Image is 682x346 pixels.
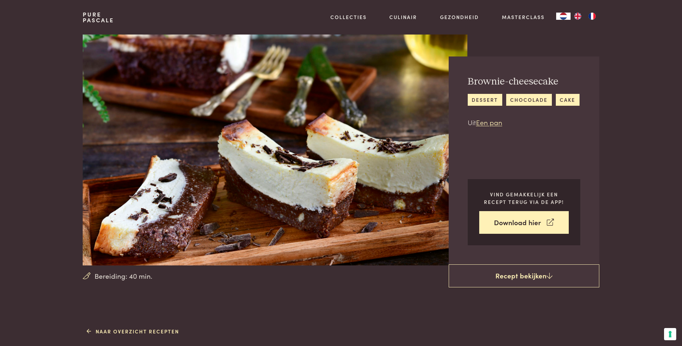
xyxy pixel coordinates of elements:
aside: Language selected: Nederlands [556,13,599,20]
a: Een pan [476,117,502,127]
a: Naar overzicht recepten [87,328,179,335]
button: Uw voorkeuren voor toestemming voor trackingtechnologieën [664,328,676,340]
a: Collecties [330,13,367,21]
a: Download hier [479,211,569,234]
a: PurePascale [83,12,114,23]
a: Culinair [389,13,417,21]
img: Brownie-cheesecake [83,35,467,265]
p: Vind gemakkelijk een recept terug via de app! [479,191,569,205]
a: NL [556,13,571,20]
a: Masterclass [502,13,545,21]
a: Gezondheid [440,13,479,21]
ul: Language list [571,13,599,20]
div: Language [556,13,571,20]
a: Recept bekijken [449,264,599,287]
p: Uit [468,117,580,128]
a: chocolade [506,94,552,106]
span: Bereiding: 40 min. [95,271,152,281]
a: FR [585,13,599,20]
h2: Brownie-cheesecake [468,76,580,88]
a: dessert [468,94,502,106]
a: cake [556,94,580,106]
a: EN [571,13,585,20]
